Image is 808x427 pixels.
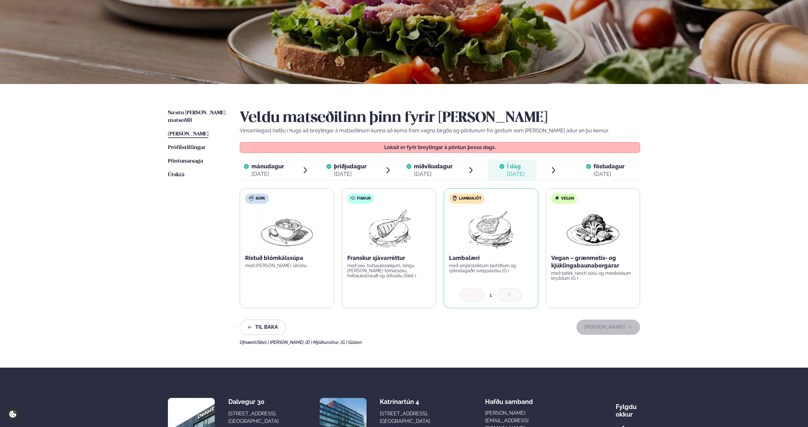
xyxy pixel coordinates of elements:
p: Vinsamlegast hafðu í huga að breytingar á matseðlinum kunna að koma fram vegna birgða og pöntunum... [240,127,640,135]
p: með [PERSON_NAME] sítrónu [245,263,329,268]
a: Útskrá [168,171,184,179]
button: Til baka [240,320,286,335]
p: með smjörsteiktum kartöflum og rjómalagaðri sveppasósu (D ) [449,263,533,273]
span: Pöntunarsaga [168,159,203,164]
div: Fylgdu okkur [616,398,640,418]
div: [STREET_ADDRESS], [GEOGRAPHIC_DATA] [228,410,279,425]
h2: Veldu matseðilinn þinn fyrir [PERSON_NAME] [240,109,640,127]
div: [DATE] [334,170,367,178]
span: Súpa [256,196,265,201]
span: mánudagur [251,163,284,170]
div: Ofnæmi: [240,340,640,345]
img: Lamb.svg [452,195,457,201]
img: Lamb-Meat.png [463,209,519,249]
span: Prófílstillingar [168,145,206,150]
img: Vegan.png [565,209,621,249]
div: Dalvegur 30 [228,398,279,406]
span: Hafðu samband [485,393,533,406]
div: [DATE] [251,170,284,178]
span: Útskrá [168,172,184,177]
a: Pöntunarsaga [168,158,203,165]
a: Næstu [PERSON_NAME] matseðill [168,109,227,124]
img: soup.svg [249,195,254,201]
span: Vegan [561,196,574,201]
div: [DATE] [414,170,453,178]
button: [PERSON_NAME] [577,320,640,335]
span: Næstu [PERSON_NAME] matseðill [168,110,225,123]
span: (D ) Mjólkurvörur , [305,340,341,345]
a: [PERSON_NAME] [168,130,208,138]
span: (G ) Glúten [341,340,362,345]
img: Soup.png [259,209,315,249]
img: Vegan.svg [554,195,559,201]
div: 1 [484,292,497,299]
p: Ristuð blómkálssúpa [245,254,329,262]
p: Lambalæri [449,254,533,262]
span: Fiskur [357,196,371,201]
p: Vegan – grænmetis- og kjúklingabaunaborgarar [551,254,635,269]
a: Prófílstillingar [168,144,206,152]
div: [DATE] [594,170,625,178]
span: (Skel ) [PERSON_NAME] , [256,340,305,345]
span: Í dag [507,163,525,170]
a: Cookie settings [6,408,19,421]
div: [DATE] [507,170,525,178]
p: Franskur sjávarréttur [347,254,431,262]
div: [STREET_ADDRESS], [GEOGRAPHIC_DATA] [380,410,430,425]
span: föstudagur [594,163,625,170]
p: með laxi, hvítlauksrækjum, löngu [PERSON_NAME] tómatsósu, hvítlauksbrauði og ólífuolíu (Skel ) [347,263,431,278]
img: fish.svg [350,195,355,201]
span: miðvikudagur [414,163,453,170]
div: Katrínartún 4 [380,398,430,406]
span: [PERSON_NAME] [168,131,208,137]
p: Lokað er fyrir breytingar á pöntun þessa dags. [246,145,634,150]
p: með tahini, ranch sósu og mexíkóskum kryddum (G ) [551,271,635,281]
img: Fish.png [361,209,417,249]
span: Lambakjöt [459,196,481,201]
span: þriðjudagur [334,163,367,170]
